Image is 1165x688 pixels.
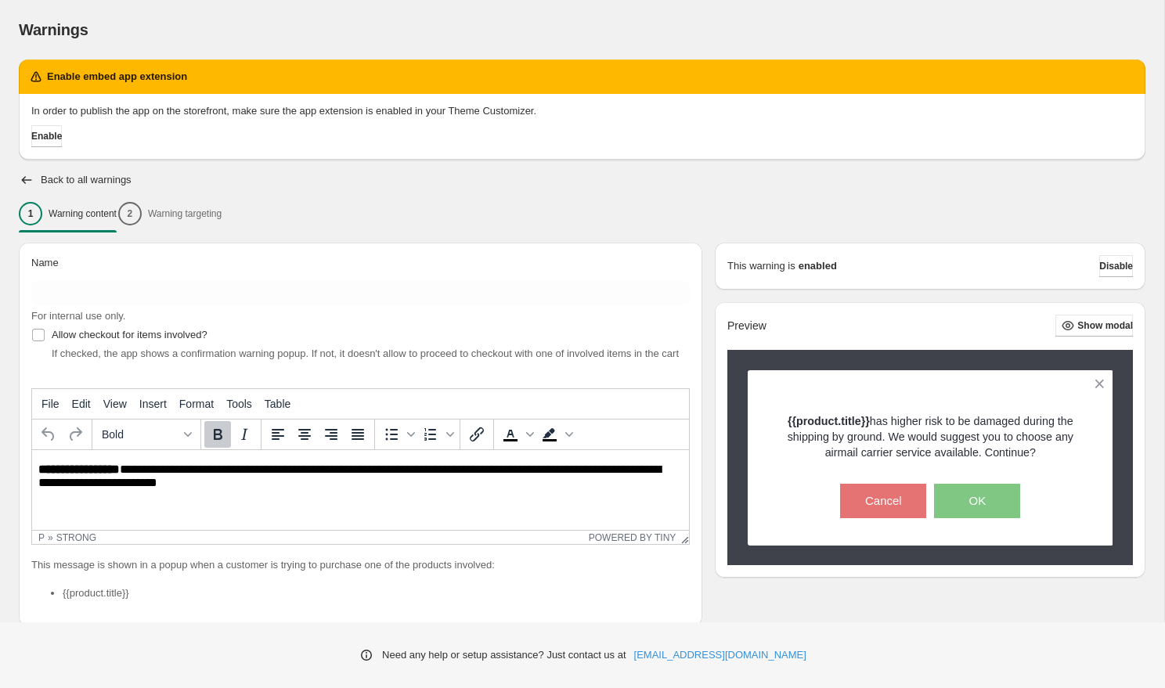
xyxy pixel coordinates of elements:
span: Enable [31,130,62,142]
span: Show modal [1077,319,1133,332]
p: This message is shown in a popup when a customer is trying to purchase one of the products involved: [31,557,690,573]
button: Italic [231,421,258,448]
li: {{product.title}} [63,585,690,601]
button: Align center [291,421,318,448]
a: Powered by Tiny [589,532,676,543]
span: Allow checkout for items involved? [52,329,207,340]
div: p [38,532,45,543]
div: 1 [19,202,42,225]
button: Align right [318,421,344,448]
p: Warning content [49,207,117,220]
div: Text color [497,421,536,448]
span: Name [31,257,59,268]
div: Numbered list [417,421,456,448]
p: This warning is [727,258,795,274]
a: [EMAIL_ADDRESS][DOMAIN_NAME] [634,647,806,663]
button: 1Warning content [19,197,117,230]
button: Cancel [840,484,926,518]
div: Resize [676,531,689,544]
button: Justify [344,421,371,448]
button: OK [934,484,1020,518]
strong: {{product.title}} [788,415,870,427]
h2: Back to all warnings [41,174,132,186]
iframe: Rich Text Area [32,450,689,530]
div: Background color [536,421,575,448]
span: If checked, the app shows a confirmation warning popup. If not, it doesn't allow to proceed to ch... [52,348,679,359]
span: Edit [72,398,91,410]
span: Insert [139,398,167,410]
button: Undo [35,421,62,448]
button: Disable [1099,255,1133,277]
div: Bullet list [378,421,417,448]
button: Redo [62,421,88,448]
button: Enable [31,125,62,147]
span: Tools [226,398,252,410]
span: For internal use only. [31,310,125,322]
span: Bold [102,428,179,441]
div: » [48,532,53,543]
h2: Preview [727,319,766,333]
span: Warnings [19,21,88,38]
p: In order to publish the app on the storefront, make sure the app extension is enabled in your The... [31,103,1133,119]
strong: enabled [799,258,837,274]
button: Show modal [1055,315,1133,337]
button: Bold [204,421,231,448]
span: Format [179,398,214,410]
button: Insert/edit link [463,421,490,448]
p: has higher risk to be damaged during the shipping by ground. We would suggest you to choose any a... [775,413,1086,460]
div: strong [56,532,96,543]
span: Disable [1099,260,1133,272]
h2: Enable embed app extension [47,69,187,85]
button: Align left [265,421,291,448]
span: View [103,398,127,410]
button: Formats [96,421,197,448]
span: File [41,398,60,410]
span: Table [265,398,290,410]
